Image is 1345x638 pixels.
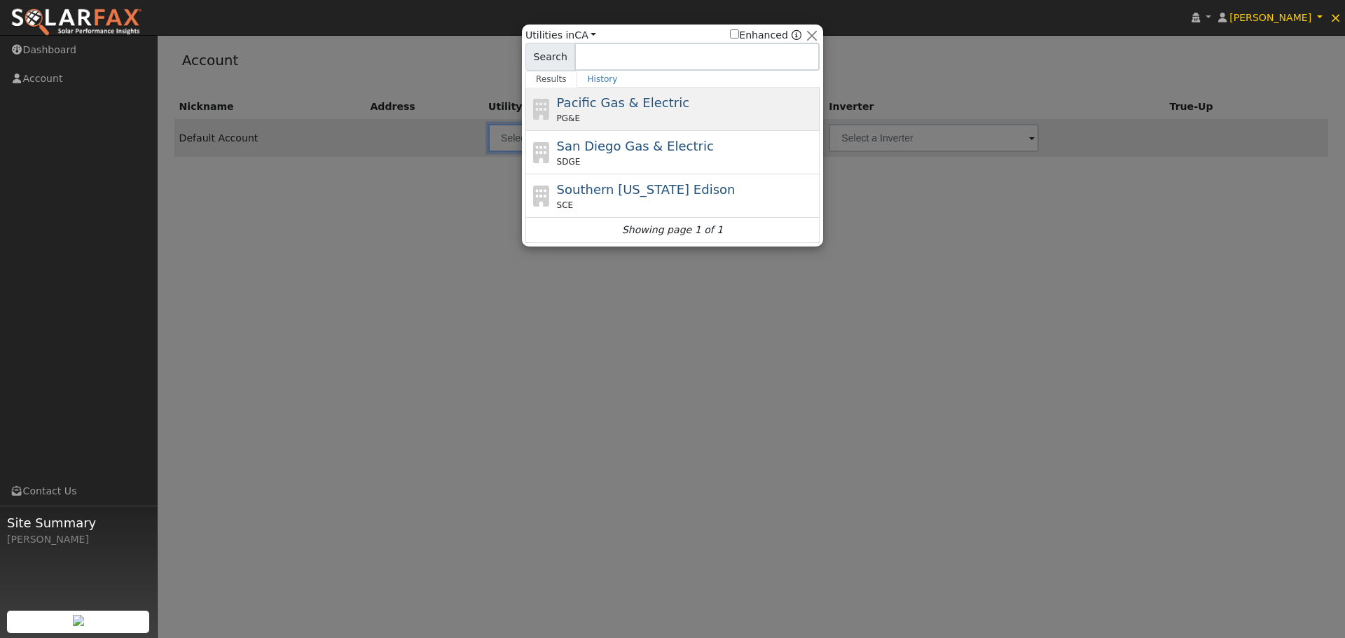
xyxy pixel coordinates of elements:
[7,513,150,532] span: Site Summary
[730,28,788,43] label: Enhanced
[792,29,801,41] a: Enhanced Providers
[730,29,739,39] input: Enhanced
[11,8,142,37] img: SolarFax
[577,71,628,88] a: History
[1330,9,1341,26] span: ×
[7,532,150,547] div: [PERSON_NAME]
[525,28,596,43] span: Utilities in
[557,112,580,125] span: PG&E
[730,28,801,43] span: Show enhanced providers
[73,615,84,626] img: retrieve
[574,29,596,41] a: CA
[1229,12,1311,23] span: [PERSON_NAME]
[525,71,577,88] a: Results
[557,139,714,153] span: San Diego Gas & Electric
[557,199,574,211] span: SCE
[622,223,723,237] i: Showing page 1 of 1
[525,43,575,71] span: Search
[557,95,689,110] span: Pacific Gas & Electric
[557,155,581,168] span: SDGE
[557,182,736,197] span: Southern [US_STATE] Edison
